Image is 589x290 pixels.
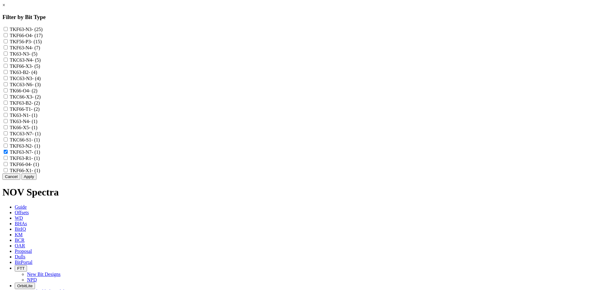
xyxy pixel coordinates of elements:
span: Offsets [15,210,29,215]
label: TK63-N3 [10,51,37,56]
a: NPD [27,277,37,282]
span: - (3) [32,82,41,87]
span: Dulls [15,254,25,259]
label: TKF56-P3 [10,39,42,44]
span: - (1) [32,131,41,136]
span: - (2) [31,106,40,112]
span: KM [15,232,23,237]
span: - (2) [31,100,40,106]
label: TKF63-N7 [10,149,40,155]
span: - (1) [31,137,40,142]
label: TKC63-N6 [10,82,41,87]
span: - (2) [32,94,41,99]
label: TKC63-N3 [10,76,41,81]
span: - (17) [32,33,43,38]
span: BHAs [15,221,27,226]
span: - (1) [32,168,40,173]
h1: NOV Spectra [2,187,587,198]
span: Guide [15,204,27,210]
span: - (7) [32,45,40,50]
span: FTT [17,266,25,271]
span: - (15) [31,39,42,44]
button: Cancel [2,173,20,180]
span: BitIQ [15,226,26,232]
span: - (2) [29,88,37,93]
span: - (1) [32,149,40,155]
label: TKF63-N2 [10,143,40,149]
span: WD [15,215,23,221]
a: × [2,2,5,8]
label: TKC66-X3 [10,94,41,99]
span: OrbitLite [17,284,33,288]
span: - (25) [32,27,43,32]
span: - (1) [29,113,37,118]
span: BitPortal [15,260,33,265]
label: TK66-O4 [10,88,37,93]
span: - (1) [32,143,40,149]
label: TKC63-N7 [10,131,41,136]
label: TKF66-X1 [10,168,40,173]
label: TKC66-S1 [10,137,40,142]
span: OAR [15,243,25,248]
label: TK63-N1 [10,113,37,118]
span: - (1) [29,119,37,124]
label: TK66-X5 [10,125,37,130]
label: TKF66-O4 [10,33,43,38]
span: BCR [15,238,25,243]
span: - (5) [32,57,41,63]
label: TKF66-T1 [10,106,40,112]
label: TK63-N4 [10,119,37,124]
label: TKF66-04 [10,162,39,167]
span: - (4) [29,70,37,75]
span: Proposal [15,249,32,254]
span: - (4) [32,76,41,81]
label: TK63-B2 [10,70,37,75]
span: - (1) [31,156,40,161]
label: TKF63-N3 [10,27,43,32]
label: TKF63-N4 [10,45,40,50]
span: - (1) [30,162,39,167]
label: TKF66-X3 [10,64,40,69]
span: - (1) [29,125,37,130]
span: - (5) [29,51,37,56]
label: TKF63-B2 [10,100,40,106]
h3: Filter by Bit Type [2,14,587,21]
label: TKF63-R1 [10,156,40,161]
a: New Bit Designs [27,272,60,277]
span: - (5) [32,64,40,69]
button: Apply [21,173,37,180]
label: TKC63-N4 [10,57,41,63]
